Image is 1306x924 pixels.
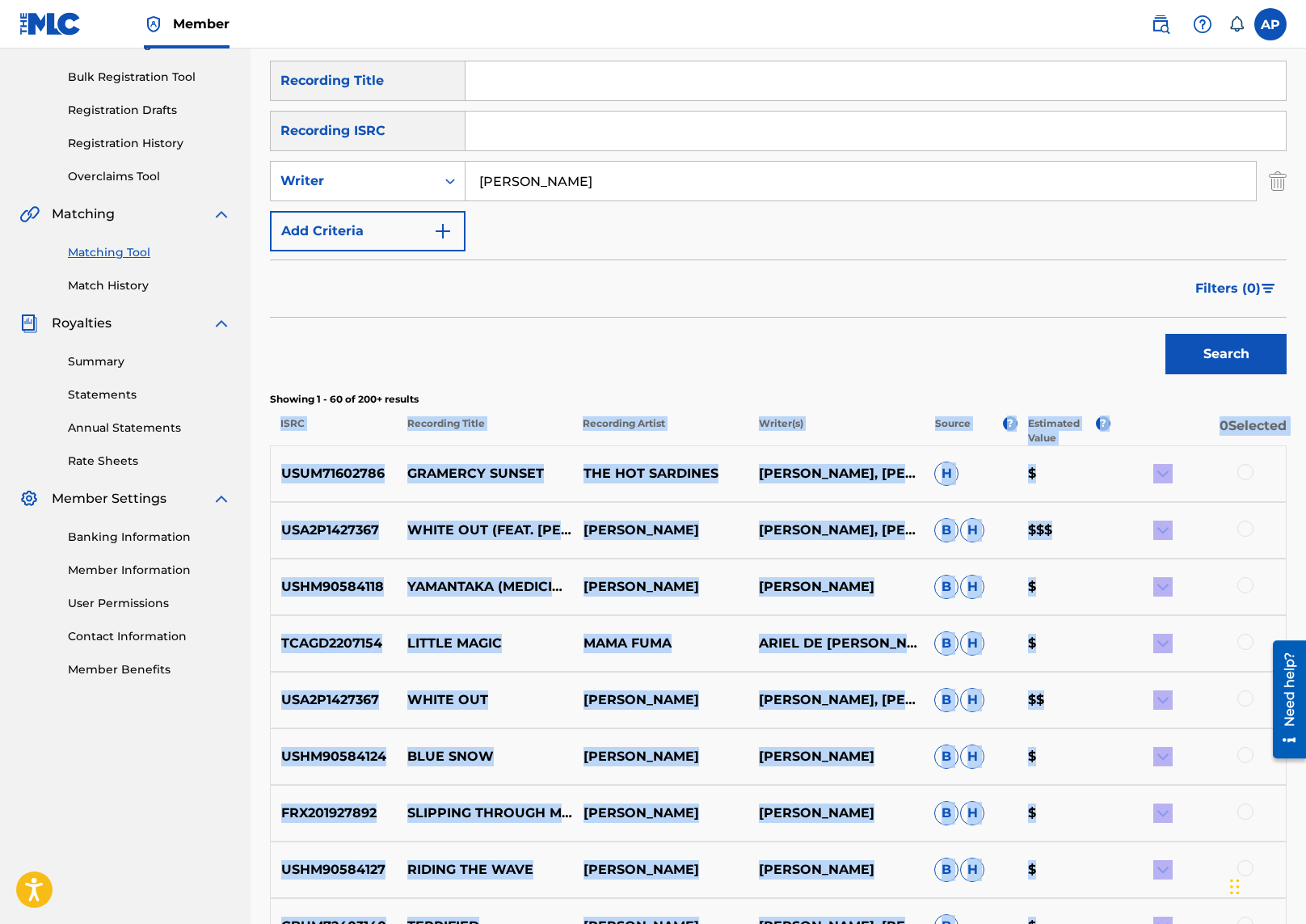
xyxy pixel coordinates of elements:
[1110,416,1287,445] p: 0 Selected
[572,690,748,710] p: [PERSON_NAME]
[397,804,572,823] p: SLIPPING THROUGH MY FINGERS
[1017,690,1110,710] p: $$
[572,577,748,597] p: [PERSON_NAME]
[1153,804,1173,823] img: expand
[1269,161,1287,201] img: Delete Criterion
[934,631,958,656] span: B
[52,489,166,508] span: Member Settings
[19,12,82,36] img: MLC Logo
[280,171,426,191] div: Writer
[212,314,231,333] img: expand
[934,688,958,712] span: B
[1230,863,1240,911] div: Drag
[1153,634,1173,653] img: expand
[1017,634,1110,653] p: $
[572,464,748,483] p: THE HOT SARDINES
[748,690,924,710] p: [PERSON_NAME], [PERSON_NAME]
[397,521,572,540] p: WHITE OUT (FEAT. [PERSON_NAME])
[1144,8,1177,40] a: Public Search
[68,453,231,470] a: Rate Sheets
[68,102,231,119] a: Registration Drafts
[1153,521,1173,540] img: expand
[1225,846,1306,924] iframe: Chat Widget
[19,489,39,508] img: Member Settings
[271,804,397,823] p: FRX201927892
[397,577,572,597] p: YAMANTAKA (MEDICINE MAN)
[270,416,396,445] p: ISRC
[572,860,748,880] p: [PERSON_NAME]
[1186,8,1219,40] div: Help
[572,521,748,540] p: [PERSON_NAME]
[212,489,231,508] img: expand
[1017,804,1110,823] p: $
[68,353,231,370] a: Summary
[960,688,984,712] span: H
[572,804,748,823] p: [PERSON_NAME]
[1028,416,1096,445] p: Estimated Value
[1186,268,1287,309] button: Filters (0)
[1153,690,1173,710] img: expand
[1017,464,1110,483] p: $
[1017,577,1110,597] p: $
[960,575,984,599] span: H
[271,464,397,483] p: USUM71602786
[271,747,397,766] p: USHM90584124
[1153,464,1173,483] img: expand
[173,15,230,33] span: Member
[572,634,748,653] p: MAMA FUMA
[271,690,397,710] p: USA2P1427367
[397,690,572,710] p: WHITE OUT
[960,518,984,542] span: H
[271,521,397,540] p: USA2P1427367
[68,168,231,185] a: Overclaims Tool
[144,15,163,34] img: Top Rightsholder
[1165,334,1287,374] button: Search
[1096,416,1110,431] span: ?
[68,386,231,403] a: Statements
[68,595,231,612] a: User Permissions
[960,801,984,825] span: H
[433,222,453,241] img: 9d2ae6d4665cec9f34b9.svg
[397,747,572,766] p: BLUE SNOW
[1195,279,1261,298] span: Filters ( 0 )
[68,135,231,152] a: Registration History
[68,661,231,678] a: Member Benefits
[934,462,958,486] span: H
[748,634,924,653] p: ARIEL DE [PERSON_NAME] DE [PERSON_NAME], [PERSON_NAME], [PERSON_NAME], [PERSON_NAME]
[1017,747,1110,766] p: $
[572,747,748,766] p: [PERSON_NAME]
[68,244,231,261] a: Matching Tool
[52,205,115,224] span: Matching
[935,416,971,445] p: Source
[572,416,748,445] p: Recording Artist
[1254,8,1287,40] div: User Menu
[934,575,958,599] span: B
[934,801,958,825] span: B
[271,634,397,653] p: TCAGD2207154
[1153,747,1173,766] img: expand
[748,577,924,597] p: [PERSON_NAME]
[397,464,572,483] p: GRAMERCY SUNSET
[960,745,984,769] span: H
[1153,577,1173,597] img: expand
[52,314,112,333] span: Royalties
[19,205,40,224] img: Matching
[396,416,572,445] p: Recording Title
[271,860,397,880] p: USHM90584127
[270,61,1287,382] form: Search Form
[960,858,984,882] span: H
[397,860,572,880] p: RIDING THE WAVE
[748,464,924,483] p: [PERSON_NAME], [PERSON_NAME], [PERSON_NAME], ＥＶＡＮＰＡＬＡＺＺＯ
[748,804,924,823] p: [PERSON_NAME]
[748,747,924,766] p: [PERSON_NAME]
[271,577,397,597] p: USHM90584118
[68,277,231,294] a: Match History
[1228,16,1245,32] div: Notifications
[1261,635,1306,765] iframe: Resource Center
[748,416,925,445] p: Writer(s)
[1262,284,1275,293] img: filter
[68,69,231,86] a: Bulk Registration Tool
